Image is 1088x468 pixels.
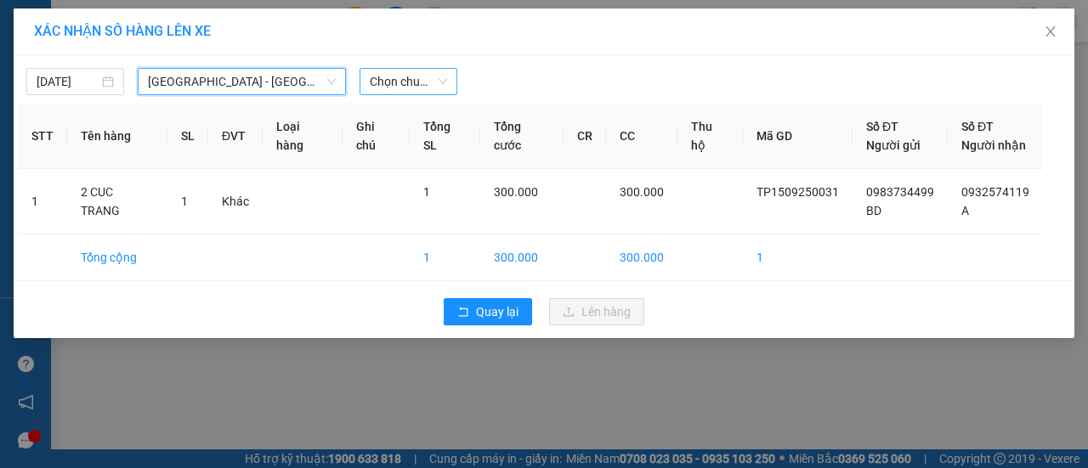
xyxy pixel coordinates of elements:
[18,104,67,169] th: STT
[181,195,188,208] span: 1
[208,169,263,234] td: Khác
[67,169,167,234] td: 2 CUC TRANG
[564,104,606,169] th: CR
[743,234,853,281] td: 1
[37,72,99,91] input: 15/09/2025
[457,306,469,319] span: rollback
[480,234,564,281] td: 300.000
[549,298,644,325] button: uploadLên hàng
[208,104,263,169] th: ĐVT
[18,169,67,234] td: 1
[423,185,430,199] span: 1
[34,23,211,39] span: XÁC NHẬN SỐ HÀNG LÊN XE
[67,104,167,169] th: Tên hàng
[961,204,969,217] span: A
[326,76,337,87] span: down
[961,138,1026,152] span: Người nhận
[370,69,447,94] span: Chọn chuyến
[606,104,677,169] th: CC
[620,185,664,199] span: 300.000
[480,104,564,169] th: Tổng cước
[494,185,538,199] span: 300.000
[866,204,881,217] span: BD
[410,104,479,169] th: Tổng SL
[866,138,921,152] span: Người gửi
[756,185,839,199] span: TP1509250031
[148,69,336,94] span: Sài Gòn - Quảng Ngãi (Hàng Hoá)
[167,104,208,169] th: SL
[866,120,898,133] span: Số ĐT
[1044,25,1057,38] span: close
[606,234,677,281] td: 300.000
[476,302,518,321] span: Quay lại
[263,104,343,169] th: Loại hàng
[961,185,1029,199] span: 0932574119
[1027,8,1074,56] button: Close
[410,234,479,281] td: 1
[444,298,532,325] button: rollbackQuay lại
[343,104,410,169] th: Ghi chú
[67,234,167,281] td: Tổng cộng
[677,104,742,169] th: Thu hộ
[961,120,994,133] span: Số ĐT
[866,185,934,199] span: 0983734499
[743,104,853,169] th: Mã GD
